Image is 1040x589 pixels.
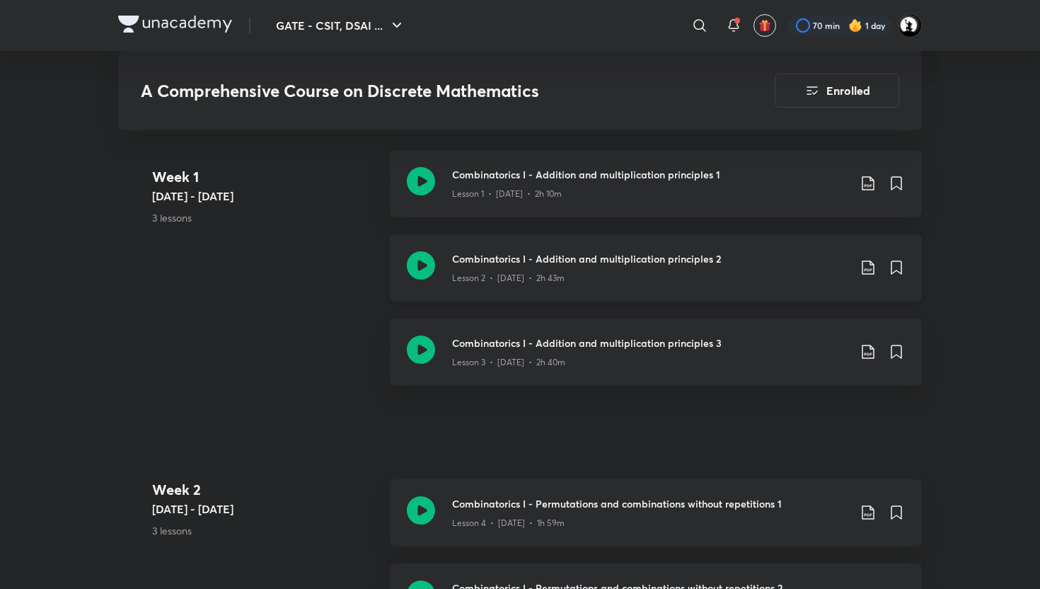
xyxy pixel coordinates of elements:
[452,251,848,266] h3: Combinatorics I - Addition and multiplication principles 2
[152,210,379,225] p: 3 lessons
[390,150,922,234] a: Combinatorics I - Addition and multiplication principles 1Lesson 1 • [DATE] • 2h 10m
[452,496,848,511] h3: Combinatorics I - Permutations and combinations without repetitions 1
[152,501,379,517] h5: [DATE] - [DATE]
[390,479,922,564] a: Combinatorics I - Permutations and combinations without repetitions 1Lesson 4 • [DATE] • 1h 59m
[898,13,922,38] img: AMAN SHARMA
[452,272,565,285] p: Lesson 2 • [DATE] • 2h 43m
[390,234,922,319] a: Combinatorics I - Addition and multiplication principles 2Lesson 2 • [DATE] • 2h 43m
[152,166,379,188] h4: Week 1
[141,81,695,101] h3: A Comprehensive Course on Discrete Mathematics
[452,356,565,369] p: Lesson 3 • [DATE] • 2h 40m
[152,523,379,538] p: 3 lessons
[452,188,562,200] p: Lesson 1 • [DATE] • 2h 10m
[452,336,848,350] h3: Combinatorics I - Addition and multiplication principles 3
[758,19,771,32] img: avatar
[775,74,899,108] button: Enrolled
[267,11,414,40] button: GATE - CSIT, DSAI ...
[118,16,232,36] a: Company Logo
[152,479,379,501] h4: Week 2
[452,167,848,182] h3: Combinatorics I - Addition and multiplication principles 1
[390,319,922,403] a: Combinatorics I - Addition and multiplication principles 3Lesson 3 • [DATE] • 2h 40m
[118,16,232,33] img: Company Logo
[848,18,862,33] img: streak
[152,188,379,205] h5: [DATE] - [DATE]
[452,517,565,530] p: Lesson 4 • [DATE] • 1h 59m
[753,14,776,37] button: avatar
